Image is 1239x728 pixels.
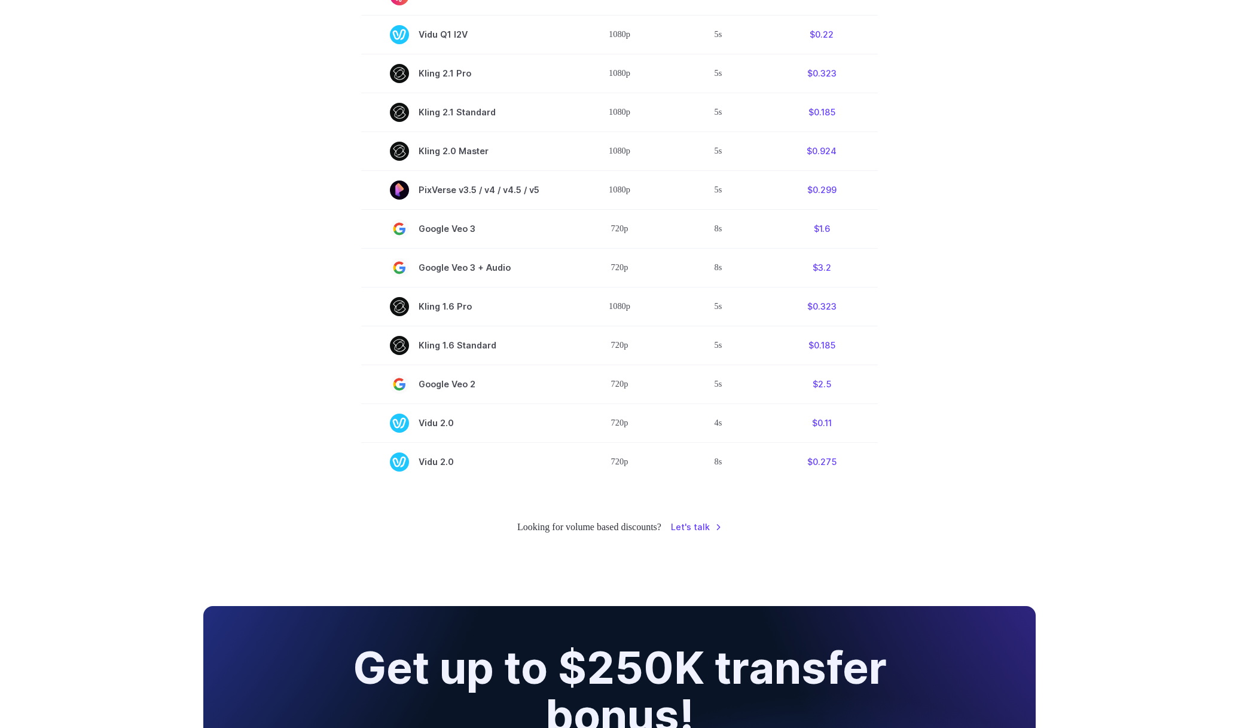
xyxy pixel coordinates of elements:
[568,54,671,93] td: 1080p
[671,326,765,365] td: 5s
[390,103,539,122] span: Kling 2.1 Standard
[765,209,878,248] td: $1.6
[765,403,878,442] td: $0.11
[568,442,671,481] td: 720p
[568,326,671,365] td: 720p
[765,287,878,326] td: $0.323
[568,93,671,131] td: 1080p
[568,365,671,403] td: 720p
[765,15,878,54] td: $0.22
[671,170,765,209] td: 5s
[671,248,765,287] td: 8s
[568,287,671,326] td: 1080p
[390,64,539,83] span: Kling 2.1 Pro
[568,209,671,248] td: 720p
[671,287,765,326] td: 5s
[765,54,878,93] td: $0.323
[671,93,765,131] td: 5s
[765,93,878,131] td: $0.185
[765,131,878,170] td: $0.924
[671,131,765,170] td: 5s
[390,25,539,44] span: Vidu Q1 I2V
[390,414,539,433] span: Vidu 2.0
[568,403,671,442] td: 720p
[671,365,765,403] td: 5s
[390,219,539,238] span: Google Veo 3
[765,442,878,481] td: $0.275
[390,452,539,472] span: Vidu 2.0
[390,297,539,316] span: Kling 1.6 Pro
[568,15,671,54] td: 1080p
[568,170,671,209] td: 1080p
[671,520,722,534] a: Let's talk
[390,181,539,200] span: PixVerse v3.5 / v4 / v4.5 / v5
[671,403,765,442] td: 4s
[517,519,661,535] small: Looking for volume based discounts?
[765,170,878,209] td: $0.299
[390,142,539,161] span: Kling 2.0 Master
[671,54,765,93] td: 5s
[671,15,765,54] td: 5s
[390,336,539,355] span: Kling 1.6 Standard
[568,131,671,170] td: 1080p
[765,365,878,403] td: $2.5
[671,209,765,248] td: 8s
[765,248,878,287] td: $3.2
[568,248,671,287] td: 720p
[390,258,539,277] span: Google Veo 3 + Audio
[765,326,878,365] td: $0.185
[390,375,539,394] span: Google Veo 2
[671,442,765,481] td: 8s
